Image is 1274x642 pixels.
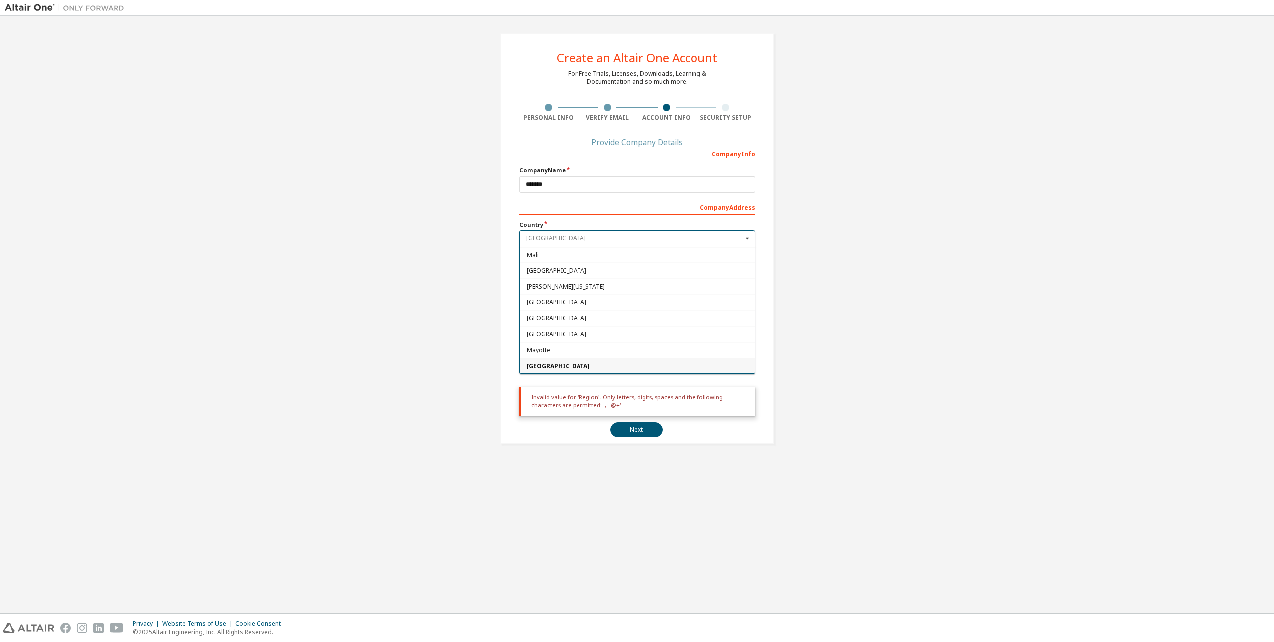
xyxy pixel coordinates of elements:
img: linkedin.svg [93,623,104,633]
div: Personal Info [519,114,579,122]
span: [GEOGRAPHIC_DATA] [526,363,748,369]
img: Altair One [5,3,129,13]
button: Next [610,422,663,437]
label: Company Name [519,166,755,174]
div: Website Terms of Use [162,620,235,628]
span: Mayotte [526,347,748,353]
div: Create an Altair One Account [557,52,717,64]
span: [GEOGRAPHIC_DATA] [526,268,748,274]
div: Cookie Consent [235,620,287,628]
div: Company Address [519,199,755,215]
div: Account Info [637,114,696,122]
span: Mali [526,252,748,258]
div: Invalid value for 'Region'. Only letters, digits, spaces and the following characters are permitt... [519,387,755,417]
div: Company Info [519,145,755,161]
label: Country [519,221,755,229]
div: Security Setup [696,114,755,122]
img: instagram.svg [77,623,87,633]
span: [GEOGRAPHIC_DATA] [526,331,748,337]
p: © 2025 Altair Engineering, Inc. All Rights Reserved. [133,628,287,636]
img: youtube.svg [110,623,124,633]
span: [PERSON_NAME][US_STATE] [526,283,748,289]
span: [GEOGRAPHIC_DATA] [526,299,748,305]
img: facebook.svg [60,623,71,633]
span: [GEOGRAPHIC_DATA] [526,315,748,321]
div: Privacy [133,620,162,628]
img: altair_logo.svg [3,623,54,633]
div: Provide Company Details [519,139,755,145]
div: For Free Trials, Licenses, Downloads, Learning & Documentation and so much more. [568,70,706,86]
div: Verify Email [578,114,637,122]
